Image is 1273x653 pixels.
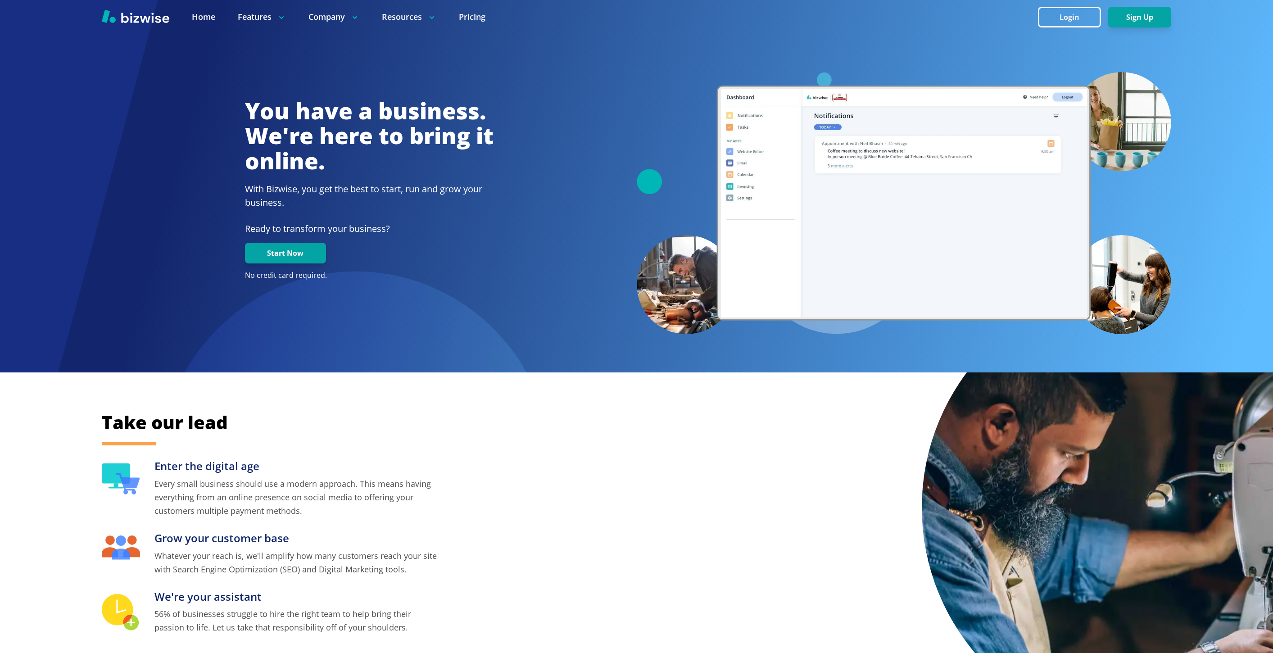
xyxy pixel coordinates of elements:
p: Resources [382,11,436,23]
h2: With Bizwise, you get the best to start, run and grow your business. [245,182,494,209]
p: Features [238,11,286,23]
a: Start Now [245,249,326,258]
h2: Take our lead [102,410,777,435]
img: Grow your customer base Icon [102,535,140,560]
p: Company [308,11,359,23]
img: We're your assistant Icon [102,594,140,631]
p: Every small business should use a modern approach. This means having everything from an online pr... [154,477,439,517]
button: Start Now [245,243,326,263]
h1: You have a business. We're here to bring it online. [245,99,494,174]
a: Home [192,11,215,23]
h3: Enter the digital age [154,459,439,474]
img: Bizwise Logo [102,9,169,23]
button: Sign Up [1108,7,1171,27]
h3: We're your assistant [154,590,439,604]
h3: Grow your customer base [154,531,439,546]
a: Pricing [459,11,485,23]
img: Enter the digital age Icon [102,463,140,494]
a: Sign Up [1108,13,1171,22]
a: Login [1038,13,1108,22]
p: 56% of businesses struggle to hire the right team to help bring their passion to life. Let us tak... [154,607,439,634]
p: Whatever your reach is, we'll amplify how many customers reach your site with Search Engine Optim... [154,549,439,576]
p: No credit card required. [245,271,494,281]
button: Login [1038,7,1101,27]
p: Ready to transform your business? [245,222,494,236]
